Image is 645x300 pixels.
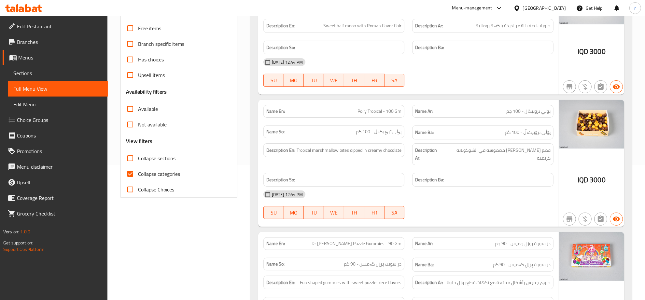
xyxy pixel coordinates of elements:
[17,38,103,46] span: Branches
[3,50,108,65] a: Menus
[13,100,103,108] span: Edit Menu
[263,206,284,219] button: SU
[578,45,588,58] span: IQD
[415,108,433,115] strong: Name Ar:
[269,59,305,65] span: [DATE] 12:44 PM
[493,261,551,269] span: در سویت پۆزل گەمیس - 90 گم
[13,85,103,93] span: Full Menu View
[266,279,295,287] strong: Description En:
[266,240,285,247] strong: Name En:
[563,213,576,226] button: Not branch specific item
[266,146,295,154] strong: Description En:
[347,76,362,85] span: TH
[387,76,402,85] span: SA
[324,74,344,87] button: WE
[17,132,103,139] span: Coupons
[415,44,444,52] strong: Description Ba:
[590,45,606,58] span: 3000
[138,40,184,48] span: Branch specific items
[263,74,284,87] button: SU
[415,240,433,247] strong: Name Ar:
[3,128,108,143] a: Coupons
[17,22,103,30] span: Edit Restaurant
[3,34,108,50] a: Branches
[3,239,33,247] span: Get support on:
[8,81,108,97] a: Full Menu View
[579,213,592,226] button: Purchased item
[17,163,103,171] span: Menu disclaimer
[17,147,103,155] span: Promotions
[3,143,108,159] a: Promotions
[367,76,382,85] span: FR
[13,69,103,77] span: Sections
[634,5,636,12] span: r
[138,105,158,113] span: Available
[323,22,401,30] span: Sweet half moon with Roman flavor flair
[590,174,606,186] span: 3000
[415,22,443,30] strong: Description Ar:
[387,208,402,217] span: SA
[138,71,165,79] span: Upsell items
[17,116,103,124] span: Choice Groups
[364,206,385,219] button: FR
[364,74,385,87] button: FR
[506,108,551,115] span: بولي تروبيكال - 100 جم
[415,146,442,162] strong: Description Ar:
[327,76,342,85] span: WE
[269,191,305,198] span: [DATE] 12:44 PM
[495,240,551,247] span: در سويت بوزل جميس - 90 جم
[358,108,401,115] span: Polly Tropical - 100 Gm
[126,137,152,145] h3: View filters
[266,108,285,115] strong: Name En:
[415,261,434,269] strong: Name Ba:
[3,112,108,128] a: Choice Groups
[385,206,405,219] button: SA
[3,159,108,175] a: Menu disclaimer
[3,206,108,221] a: Grocery Checklist
[17,210,103,217] span: Grocery Checklist
[284,206,304,219] button: MO
[324,206,344,219] button: WE
[559,232,624,281] img: Scandi_Candy_dr_sweet_puz638911182366096890.jpg
[327,208,342,217] span: WE
[594,80,607,93] button: Not has choices
[415,128,434,137] strong: Name Ba:
[266,76,281,85] span: SU
[610,80,623,93] button: Available
[3,228,19,236] span: Version:
[138,121,167,128] span: Not available
[138,24,161,32] span: Free items
[297,146,401,154] span: Tropical marshmallow bites dipped in creamy chocolate
[578,174,588,186] span: IQD
[415,279,443,287] strong: Description Ar:
[18,54,103,61] span: Menus
[610,213,623,226] button: Available
[3,245,45,254] a: Support.OpsPlatform
[266,261,285,267] strong: Name So:
[344,74,364,87] button: TH
[287,76,301,85] span: MO
[266,208,281,217] span: SU
[367,208,382,217] span: FR
[347,208,362,217] span: TH
[563,80,576,93] button: Not branch specific item
[8,65,108,81] a: Sections
[304,74,324,87] button: TU
[312,240,401,247] span: Dr [PERSON_NAME] Puzzle Gummies - 90 Gm
[452,4,492,12] div: Menu-management
[306,208,321,217] span: TU
[559,100,624,149] img: Scandi_Candy_Polly_tropic638911181632071202.jpg
[138,170,180,178] span: Collapse categories
[3,19,108,34] a: Edit Restaurant
[266,128,285,135] strong: Name So:
[385,74,405,87] button: SA
[579,80,592,93] button: Purchased item
[20,228,30,236] span: 1.0.0
[138,186,174,193] span: Collapse Choices
[284,74,304,87] button: MO
[266,22,295,30] strong: Description En:
[356,128,401,135] span: پۆڵی ترۆپیکەڵ - 100 گم
[138,154,175,162] span: Collapse sections
[344,261,401,267] span: در سویت پۆزل گەمیس - 90 گم
[304,206,324,219] button: TU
